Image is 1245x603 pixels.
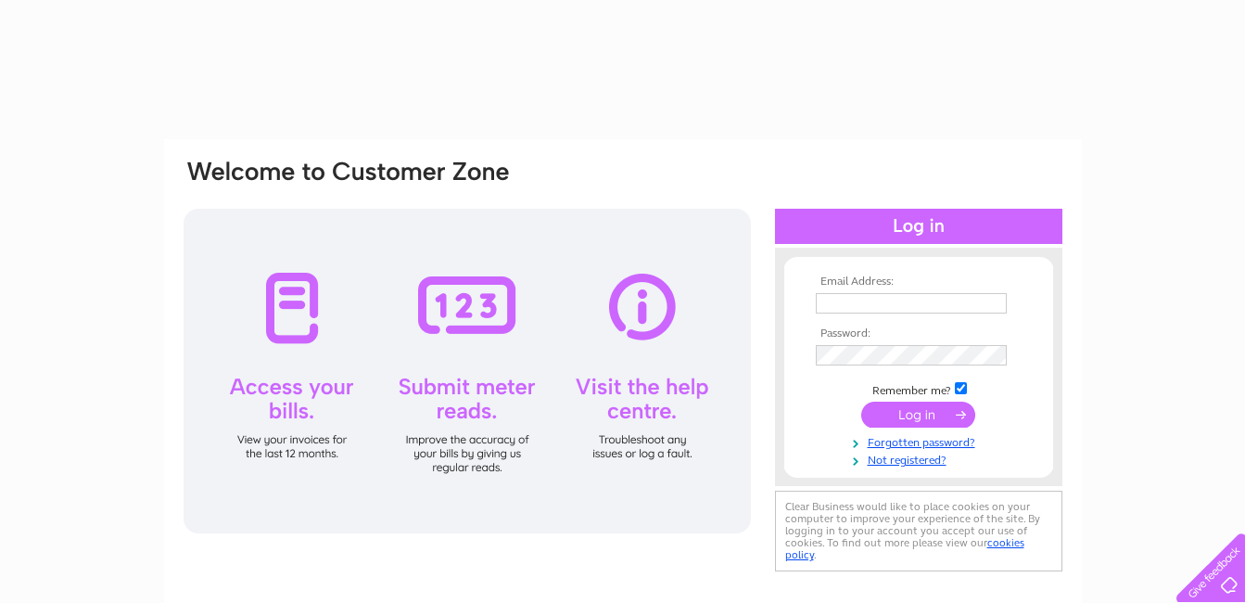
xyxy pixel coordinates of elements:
[785,536,1024,561] a: cookies policy
[811,379,1026,398] td: Remember me?
[811,276,1026,289] th: Email Address:
[816,432,1026,450] a: Forgotten password?
[811,327,1026,340] th: Password:
[816,450,1026,468] a: Not registered?
[861,402,975,428] input: Submit
[775,491,1062,571] div: Clear Business would like to place cookies on your computer to improve your experience of the sit...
